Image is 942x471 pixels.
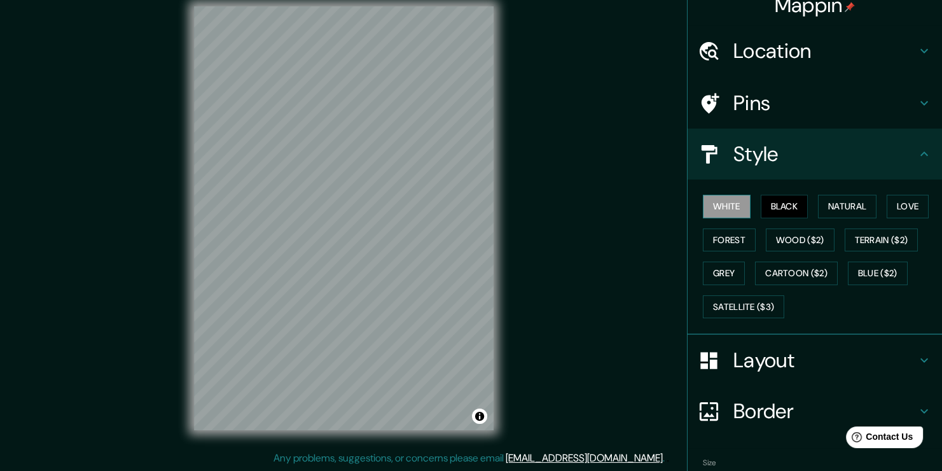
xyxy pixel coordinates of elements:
[887,195,929,218] button: Love
[845,228,918,252] button: Terrain ($2)
[703,295,784,319] button: Satellite ($3)
[755,262,838,285] button: Cartoon ($2)
[274,451,665,466] p: Any problems, suggestions, or concerns please email .
[506,451,663,465] a: [EMAIL_ADDRESS][DOMAIN_NAME]
[667,451,669,466] div: .
[818,195,876,218] button: Natural
[845,2,855,12] img: pin-icon.png
[829,421,928,457] iframe: Help widget launcher
[688,386,942,437] div: Border
[688,335,942,386] div: Layout
[194,6,494,430] canvas: Map
[761,195,808,218] button: Black
[733,90,917,116] h4: Pins
[688,78,942,129] div: Pins
[733,38,917,64] h4: Location
[688,129,942,179] div: Style
[733,398,917,424] h4: Border
[703,228,756,252] button: Forest
[703,458,716,468] label: Size
[733,348,917,373] h4: Layout
[703,262,745,285] button: Grey
[848,262,908,285] button: Blue ($2)
[703,195,751,218] button: White
[472,409,487,424] button: Toggle attribution
[665,451,667,466] div: .
[766,228,835,252] button: Wood ($2)
[733,141,917,167] h4: Style
[688,25,942,76] div: Location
